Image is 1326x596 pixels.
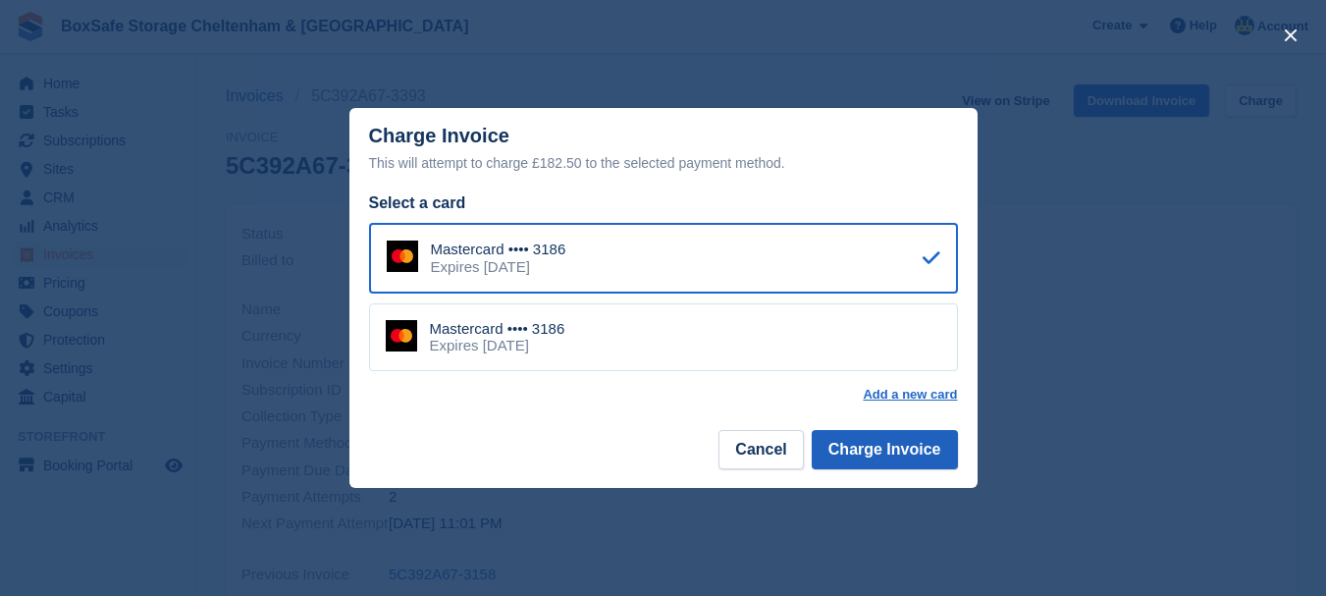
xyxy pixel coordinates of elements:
[718,430,803,469] button: Cancel
[387,241,418,272] img: Mastercard Logo
[812,430,958,469] button: Charge Invoice
[369,191,958,215] div: Select a card
[369,151,958,175] div: This will attempt to charge £182.50 to the selected payment method.
[430,337,565,354] div: Expires [DATE]
[431,241,566,258] div: Mastercard •••• 3186
[431,258,566,276] div: Expires [DATE]
[1275,20,1306,51] button: close
[863,387,957,403] a: Add a new card
[430,320,565,338] div: Mastercard •••• 3186
[369,125,958,175] div: Charge Invoice
[386,320,417,352] img: Mastercard Logo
